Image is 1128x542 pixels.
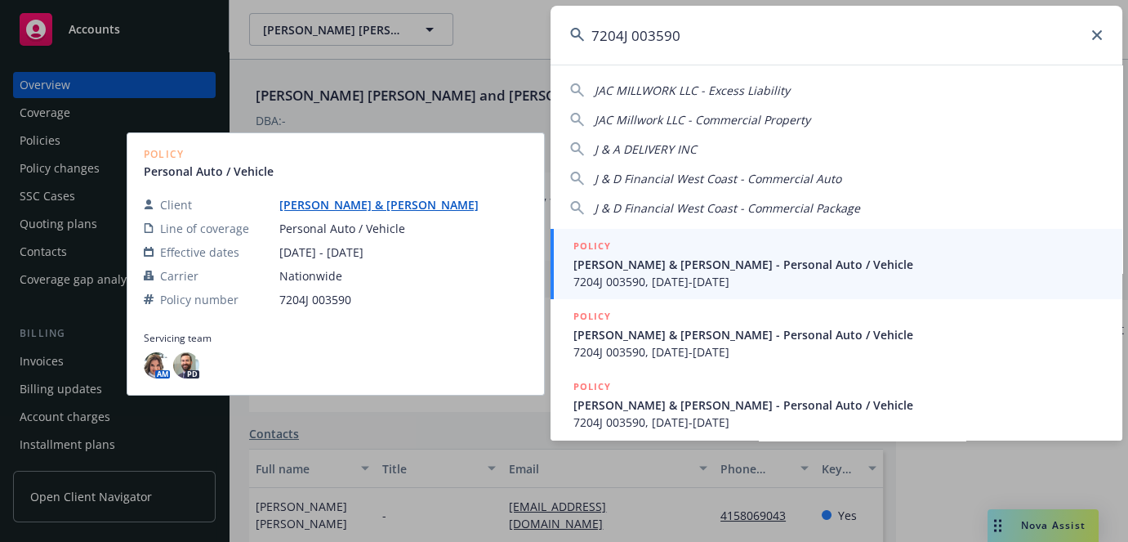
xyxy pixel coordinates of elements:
[595,141,697,157] span: J & A DELIVERY INC
[573,256,1103,273] span: [PERSON_NAME] & [PERSON_NAME] - Personal Auto / Vehicle
[573,396,1103,414] span: [PERSON_NAME] & [PERSON_NAME] - Personal Auto / Vehicle
[595,83,790,98] span: JAC MILLWORK LLC - Excess Liability
[551,6,1122,65] input: Search...
[573,343,1103,361] span: 7204J 003590, [DATE]-[DATE]
[573,238,611,254] h5: POLICY
[573,414,1103,431] span: 7204J 003590, [DATE]-[DATE]
[595,112,810,128] span: JAC Millwork LLC - Commercial Property
[573,273,1103,290] span: 7204J 003590, [DATE]-[DATE]
[573,379,611,395] h5: POLICY
[573,308,611,325] h5: POLICY
[595,200,860,216] span: J & D Financial West Coast - Commercial Package
[573,326,1103,343] span: [PERSON_NAME] & [PERSON_NAME] - Personal Auto / Vehicle
[551,370,1122,440] a: POLICY[PERSON_NAME] & [PERSON_NAME] - Personal Auto / Vehicle7204J 003590, [DATE]-[DATE]
[551,229,1122,299] a: POLICY[PERSON_NAME] & [PERSON_NAME] - Personal Auto / Vehicle7204J 003590, [DATE]-[DATE]
[551,299,1122,370] a: POLICY[PERSON_NAME] & [PERSON_NAME] - Personal Auto / Vehicle7204J 003590, [DATE]-[DATE]
[595,171,841,186] span: J & D Financial West Coast - Commercial Auto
